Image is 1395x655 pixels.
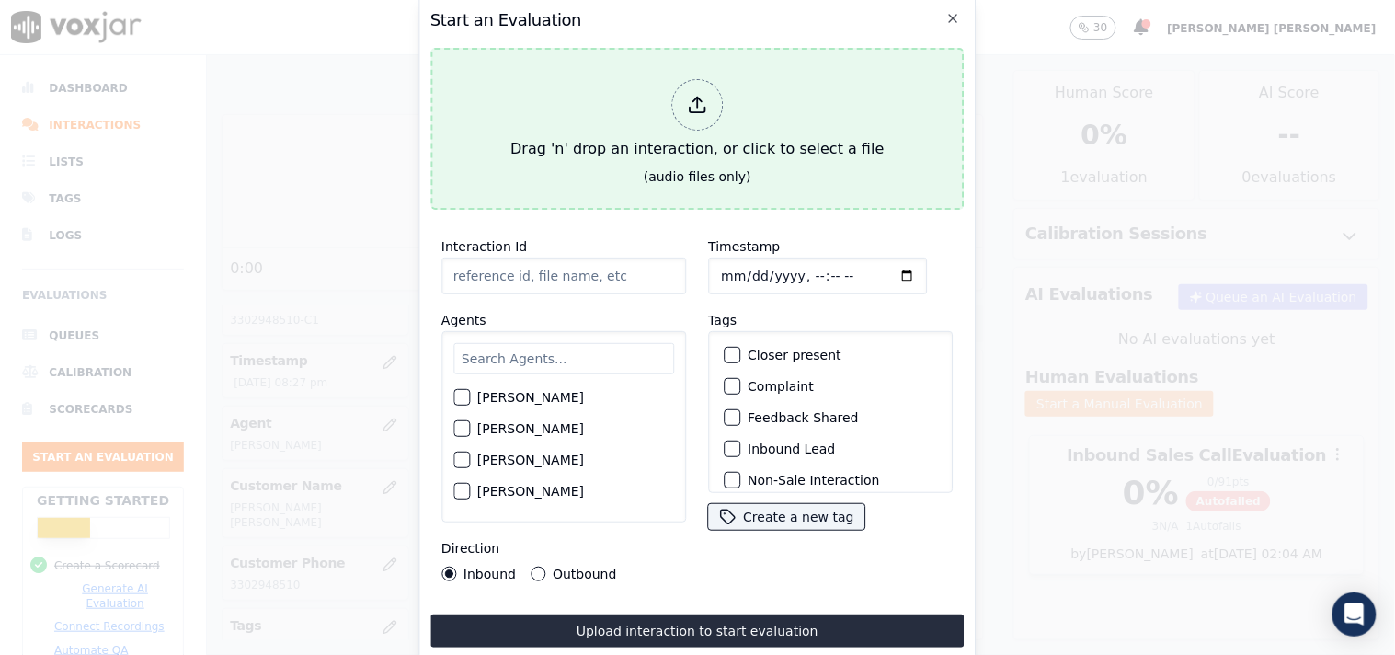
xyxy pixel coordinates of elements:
input: reference id, file name, etc [441,258,686,294]
div: Drag 'n' drop an interaction, or click to select a file [503,72,891,167]
label: Feedback Shared [748,411,858,424]
input: Search Agents... [453,343,674,374]
label: Inbound [463,568,516,580]
label: Tags [708,313,737,327]
h2: Start an Evaluation [430,7,965,33]
button: Upload interaction to start evaluation [430,615,965,648]
label: [PERSON_NAME] [477,422,584,435]
div: Open Intercom Messenger [1332,592,1377,637]
button: Drag 'n' drop an interaction, or click to select a file (audio files only) [430,48,965,210]
label: Non-Sale Interaction [748,474,879,487]
label: Agents [441,313,486,327]
button: Create a new tag [708,504,864,530]
label: Inbound Lead [748,442,835,455]
label: Complaint [748,380,814,393]
label: Interaction Id [441,239,527,254]
label: [PERSON_NAME] [477,391,584,404]
label: Direction [441,541,499,556]
label: Timestamp [708,239,780,254]
div: (audio files only) [644,167,751,186]
label: Closer present [748,349,841,362]
label: [PERSON_NAME] [477,454,584,466]
label: [PERSON_NAME] [477,485,584,498]
label: Outbound [553,568,616,580]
